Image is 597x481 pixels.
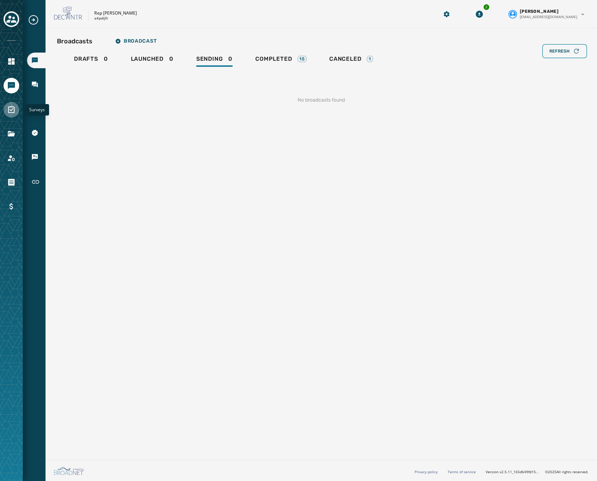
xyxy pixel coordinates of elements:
[520,9,559,14] span: [PERSON_NAME]
[544,45,586,57] button: Refresh
[115,38,156,44] span: Broadcast
[545,469,588,474] span: © 2025 All rights reserved.
[520,14,577,20] span: [EMAIL_ADDRESS][DOMAIN_NAME]
[250,52,312,68] a: Completed15
[74,55,108,67] div: 0
[483,4,490,11] div: 2
[367,56,373,62] div: 1
[125,52,179,68] a: Launched0
[255,55,292,63] span: Completed
[500,469,539,475] span: v2.5.11_165d649fd1592c218755210ebffa1e5a55c3084e
[549,48,570,54] span: Refresh
[4,199,19,214] a: Navigate to Billing
[196,55,233,67] div: 0
[27,77,46,92] a: Navigate to Inbox
[57,36,92,46] h2: Broadcasts
[448,469,476,474] a: Terms of service
[4,174,19,190] a: Navigate to Orders
[27,173,46,190] a: Navigate to Short Links
[27,149,46,165] a: Navigate to Keywords & Responders
[415,469,438,474] a: Privacy policy
[94,16,108,21] p: a4pdijfr
[4,11,19,27] button: Toggle account select drawer
[4,54,19,69] a: Navigate to Home
[131,55,164,63] span: Launched
[68,52,114,68] a: Drafts0
[57,85,586,115] div: No broadcasts found
[4,78,19,93] a: Navigate to Messaging
[329,55,361,63] span: Canceled
[27,101,46,117] a: Navigate to Sending Numbers
[196,55,223,63] span: Sending
[440,8,453,21] button: Manage global settings
[486,469,539,475] span: Version
[27,125,46,141] a: Navigate to 10DLC Registration
[298,56,307,62] div: 15
[473,8,486,21] button: Download Menu
[94,10,137,16] p: Rep [PERSON_NAME]
[131,55,174,67] div: 0
[506,6,588,22] button: User settings
[110,34,162,48] button: Broadcast
[191,52,238,68] a: Sending0
[4,102,19,118] a: Navigate to Surveys
[4,150,19,166] a: Navigate to Account
[28,14,45,26] button: Expand sub nav menu
[74,55,98,63] span: Drafts
[25,104,49,115] div: Surveys
[324,52,379,68] a: Canceled1
[27,53,46,68] a: Navigate to Broadcasts
[4,126,19,142] a: Navigate to Files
